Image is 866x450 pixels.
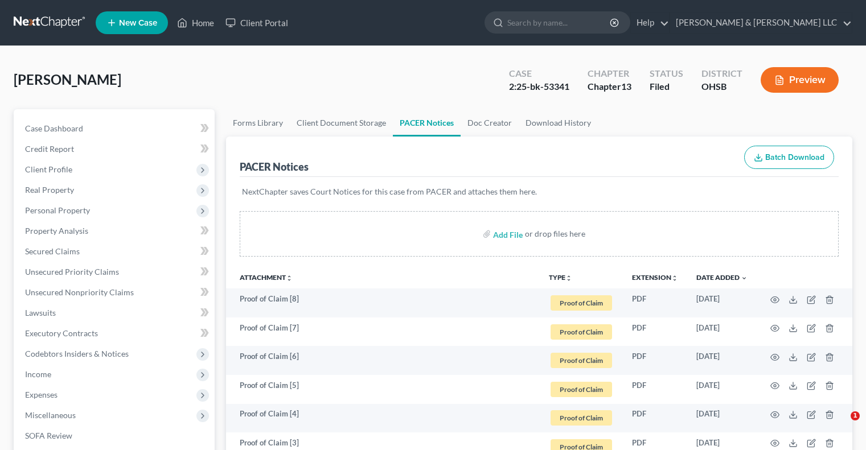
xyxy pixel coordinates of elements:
[240,273,293,282] a: Attachmentunfold_more
[761,67,839,93] button: Preview
[25,267,119,276] span: Unsecured Priority Claims
[588,80,631,93] div: Chapter
[226,288,540,317] td: Proof of Claim [8]
[25,390,58,399] span: Expenses
[25,205,90,215] span: Personal Property
[551,324,612,340] span: Proof of Claim
[16,139,215,159] a: Credit Report
[25,369,51,379] span: Income
[551,295,612,311] span: Proof of Claim
[851,411,860,420] span: 1
[650,67,683,80] div: Status
[623,404,687,433] td: PDF
[701,80,742,93] div: OHSB
[623,317,687,346] td: PDF
[25,328,98,338] span: Executory Contracts
[226,317,540,346] td: Proof of Claim [7]
[741,275,748,282] i: expand_more
[240,160,309,174] div: PACER Notices
[507,12,611,33] input: Search by name...
[632,273,678,282] a: Extensionunfold_more
[549,294,614,312] a: Proof of Claim
[25,246,80,256] span: Secured Claims
[25,410,76,420] span: Miscellaneous
[551,410,612,426] span: Proof of Claim
[393,109,461,137] a: PACER Notices
[242,186,836,197] p: NextChapter saves Court Notices for this case from PACER and attaches them here.
[623,288,687,317] td: PDF
[549,274,572,282] button: TYPEunfold_more
[565,275,572,282] i: unfold_more
[25,308,56,317] span: Lawsuits
[509,80,569,93] div: 2:25-bk-53341
[687,375,757,404] td: [DATE]
[687,346,757,375] td: [DATE]
[461,109,519,137] a: Doc Creator
[16,282,215,303] a: Unsecured Nonpriority Claims
[765,152,824,162] span: Batch Download
[701,67,742,80] div: District
[16,221,215,241] a: Property Analysis
[25,185,74,195] span: Real Property
[549,408,614,427] a: Proof of Claim
[588,67,631,80] div: Chapter
[226,346,540,375] td: Proof of Claim [6]
[25,164,72,174] span: Client Profile
[25,287,134,297] span: Unsecured Nonpriority Claims
[16,426,215,446] a: SOFA Review
[621,81,631,92] span: 13
[226,375,540,404] td: Proof of Claim [5]
[226,404,540,433] td: Proof of Claim [4]
[551,353,612,368] span: Proof of Claim
[16,323,215,344] a: Executory Contracts
[623,346,687,375] td: PDF
[671,275,678,282] i: unfold_more
[25,144,74,154] span: Credit Report
[25,226,88,236] span: Property Analysis
[14,71,121,88] span: [PERSON_NAME]
[687,317,757,346] td: [DATE]
[549,351,614,370] a: Proof of Claim
[631,13,669,33] a: Help
[25,431,72,440] span: SOFA Review
[16,118,215,139] a: Case Dashboard
[551,382,612,397] span: Proof of Claim
[549,380,614,399] a: Proof of Claim
[171,13,220,33] a: Home
[519,109,598,137] a: Download History
[509,67,569,80] div: Case
[549,323,614,341] a: Proof of Claim
[286,275,293,282] i: unfold_more
[696,273,748,282] a: Date Added expand_more
[226,109,290,137] a: Forms Library
[827,411,855,439] iframe: Intercom live chat
[525,228,585,240] div: or drop files here
[119,19,157,27] span: New Case
[16,241,215,262] a: Secured Claims
[744,146,834,170] button: Batch Download
[220,13,294,33] a: Client Portal
[16,303,215,323] a: Lawsuits
[687,288,757,317] td: [DATE]
[670,13,852,33] a: [PERSON_NAME] & [PERSON_NAME] LLC
[25,123,83,133] span: Case Dashboard
[290,109,393,137] a: Client Document Storage
[687,404,757,433] td: [DATE]
[16,262,215,282] a: Unsecured Priority Claims
[650,80,683,93] div: Filed
[623,375,687,404] td: PDF
[25,349,129,358] span: Codebtors Insiders & Notices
